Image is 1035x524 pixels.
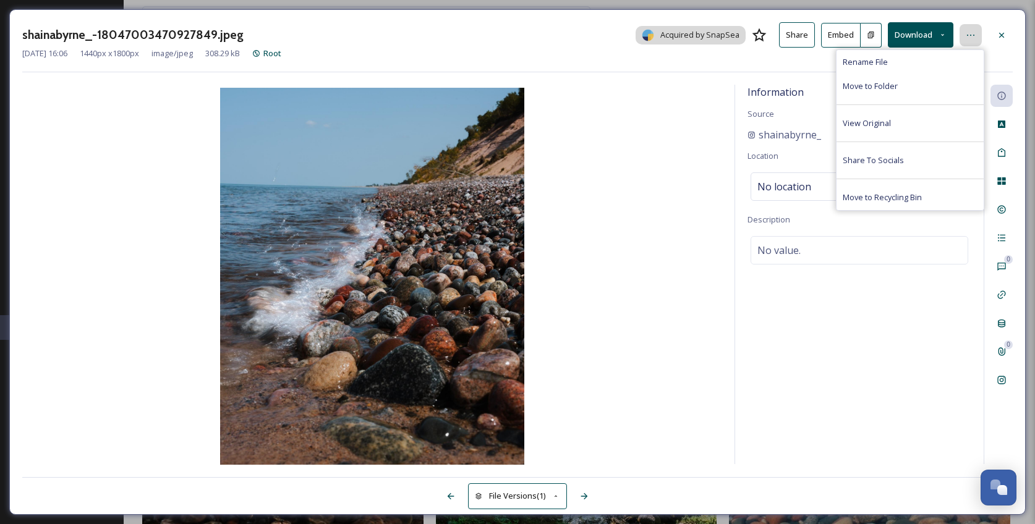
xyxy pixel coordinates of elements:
span: No location [757,179,811,194]
span: Location [747,150,778,161]
button: Open Chat [981,470,1016,505]
button: Embed [821,23,861,48]
div: 0 [1004,255,1013,264]
button: Download [888,22,953,48]
span: [DATE] 16:06 [22,48,67,59]
span: 1440 px x 1800 px [80,48,139,59]
div: 0 [1004,340,1013,349]
h3: shainabyrne_-18047003470927849.jpeg [22,26,244,44]
span: Root [263,48,281,59]
span: View Original [843,117,891,129]
span: shainabyrne_ [759,127,821,142]
span: No value. [757,243,801,258]
img: snapsea-logo.png [642,29,654,41]
button: File Versions(1) [468,483,567,509]
span: Description [747,214,790,225]
span: 308.29 kB [205,48,240,59]
span: image/jpeg [151,48,193,59]
img: shainabyrne_-18047003470927849.jpeg [22,88,722,467]
span: Move to Recycling Bin [843,192,922,203]
span: Information [747,85,804,99]
a: shainabyrne_ [747,127,821,142]
span: Acquired by SnapSea [660,29,739,41]
span: Rename File [843,56,888,68]
button: Share [779,22,815,48]
span: Move to Folder [843,80,898,92]
span: Share To Socials [843,154,904,166]
span: Source [747,108,774,119]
